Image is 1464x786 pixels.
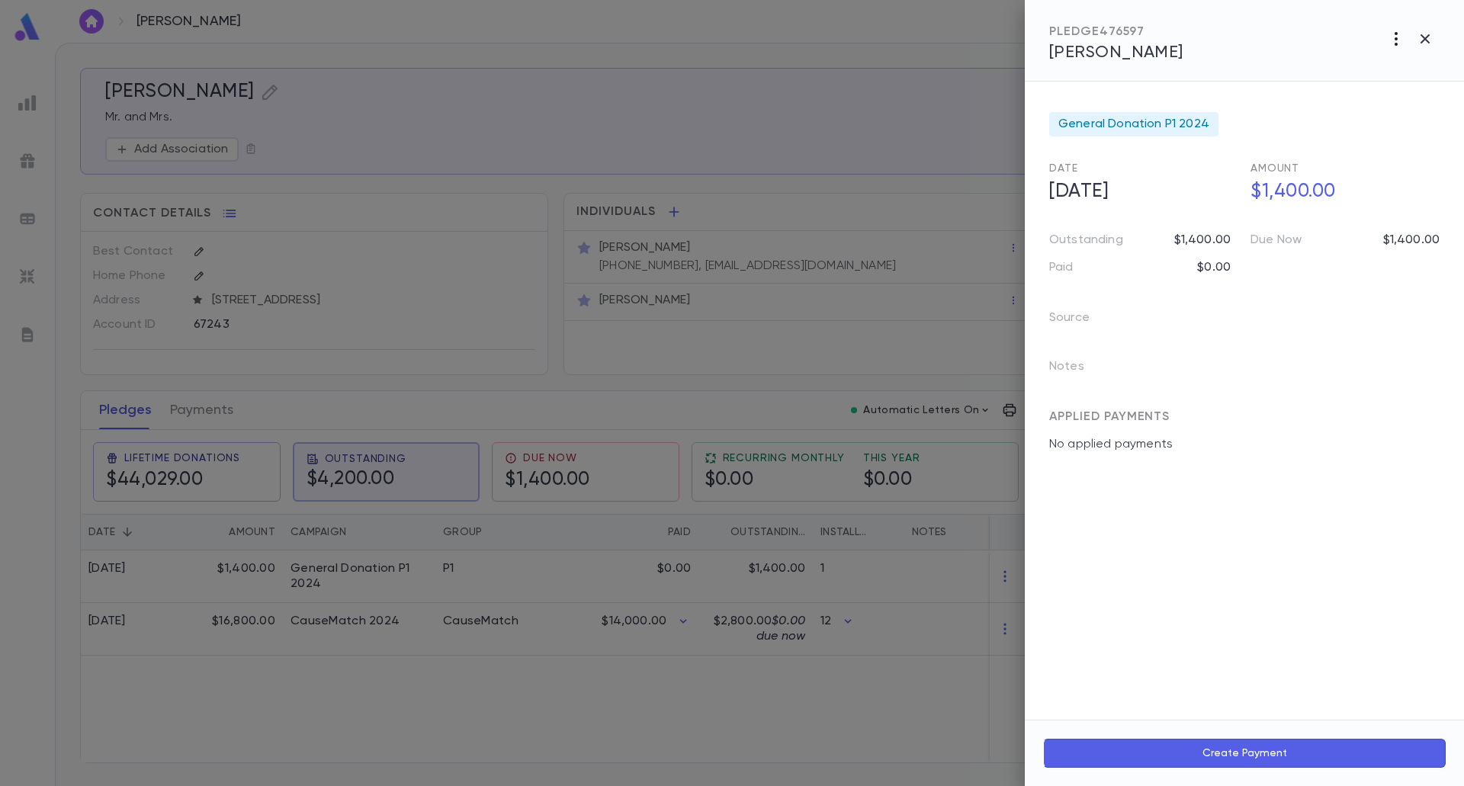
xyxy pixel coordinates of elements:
[1049,355,1109,385] p: Notes
[1197,260,1231,275] p: $0.00
[1040,176,1238,208] h5: [DATE]
[1049,24,1183,40] div: PLEDGE 476597
[1250,233,1302,248] p: Due Now
[1049,260,1074,275] p: Paid
[1049,112,1218,136] div: General Donation P1 2024
[1058,117,1209,132] span: General Donation P1 2024
[1250,163,1299,174] span: Amount
[1049,233,1123,248] p: Outstanding
[1049,44,1183,61] span: [PERSON_NAME]
[1383,233,1440,248] p: $1,400.00
[1174,233,1231,248] p: $1,400.00
[1043,739,1446,768] button: Create Payment
[1049,411,1170,423] span: APPLIED PAYMENTS
[1241,176,1440,208] h5: $1,400.00
[1049,437,1440,452] p: No applied payments
[1049,163,1077,174] span: Date
[1049,306,1114,336] p: Source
